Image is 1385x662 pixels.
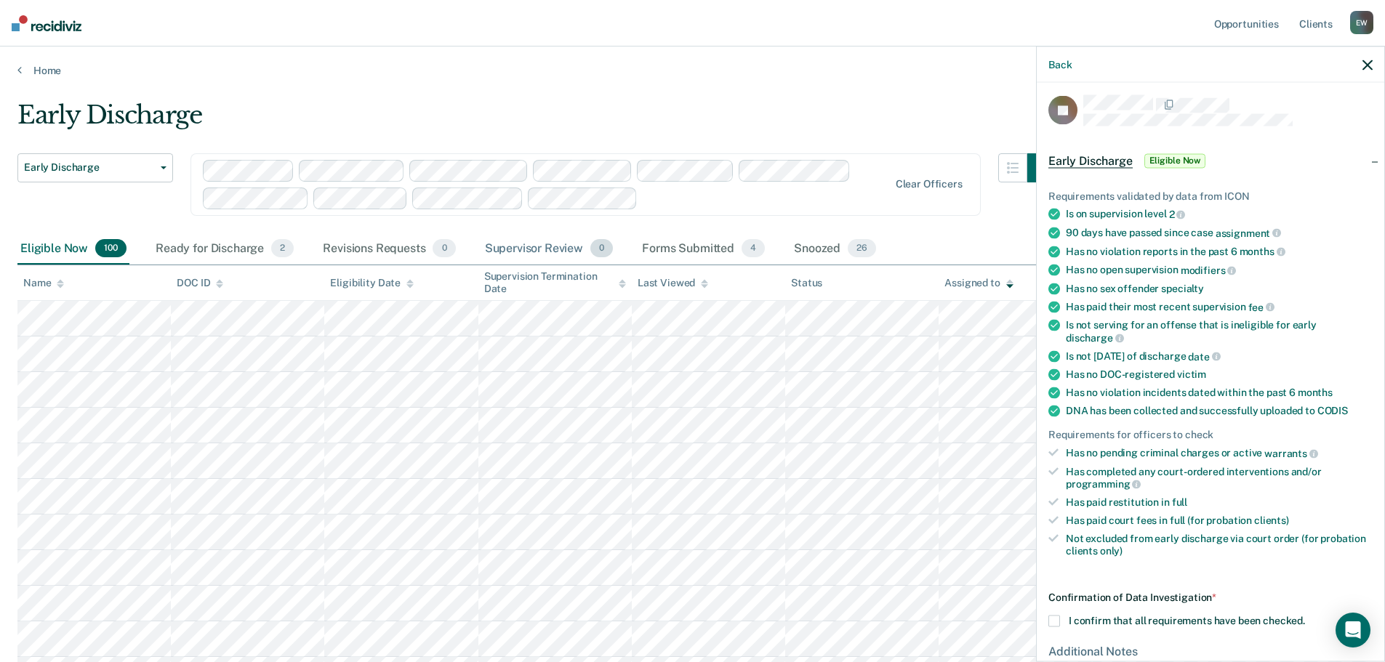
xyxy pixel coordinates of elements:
[944,277,1013,289] div: Assigned to
[1317,405,1348,416] span: CODIS
[17,64,1368,77] a: Home
[1066,319,1373,344] div: Is not serving for an offense that is ineligible for early
[1248,301,1274,312] span: fee
[177,277,223,289] div: DOC ID
[1066,264,1373,277] div: Has no open supervision
[1066,532,1373,557] div: Not excluded from early discharge via court order (for probation clients
[1066,478,1141,490] span: programming
[1066,368,1373,381] div: Has no DOC-registered
[1169,209,1186,220] span: 2
[17,100,1056,142] div: Early Discharge
[24,161,155,174] span: Early Discharge
[1066,208,1373,221] div: Is on supervision level
[320,233,458,265] div: Revisions Requests
[1066,387,1373,399] div: Has no violation incidents dated within the past 6
[1048,592,1373,604] div: Confirmation of Data Investigation
[1066,245,1373,258] div: Has no violation reports in the past 6
[1100,544,1123,556] span: only)
[1216,227,1281,238] span: assignment
[482,233,617,265] div: Supervisor Review
[153,233,297,265] div: Ready for Discharge
[1066,226,1373,239] div: 90 days have passed since case
[1048,153,1133,168] span: Early Discharge
[848,239,876,258] span: 26
[1181,264,1237,275] span: modifiers
[896,178,963,190] div: Clear officers
[1066,496,1373,509] div: Has paid restitution in
[1177,368,1206,380] span: victim
[1048,190,1373,202] div: Requirements validated by data from ICON
[23,277,64,289] div: Name
[330,277,414,289] div: Eligibility Date
[791,277,822,289] div: Status
[1066,465,1373,490] div: Has completed any court-ordered interventions and/or
[1048,645,1373,658] div: Additional Notes
[1172,496,1187,508] span: full
[1144,153,1206,168] span: Eligible Now
[1066,282,1373,294] div: Has no sex offender
[639,233,768,265] div: Forms Submitted
[1240,246,1285,257] span: months
[1037,137,1384,184] div: Early DischargeEligible Now
[791,233,879,265] div: Snoozed
[1048,58,1072,70] button: Back
[1069,615,1305,626] span: I confirm that all requirements have been checked.
[742,239,765,258] span: 4
[1066,350,1373,363] div: Is not [DATE] of discharge
[1066,405,1373,417] div: DNA has been collected and successfully uploaded to
[638,277,708,289] div: Last Viewed
[590,239,613,258] span: 0
[12,15,81,31] img: Recidiviz
[1350,11,1373,34] div: E W
[1066,514,1373,526] div: Has paid court fees in full (for probation
[17,233,129,265] div: Eligible Now
[1066,331,1124,343] span: discharge
[1264,447,1318,459] span: warrants
[484,270,626,295] div: Supervision Termination Date
[95,239,127,258] span: 100
[271,239,294,258] span: 2
[1048,429,1373,441] div: Requirements for officers to check
[1336,613,1370,647] div: Open Intercom Messenger
[1254,514,1289,525] span: clients)
[1066,300,1373,313] div: Has paid their most recent supervision
[1298,387,1333,398] span: months
[1161,282,1204,294] span: specialty
[1188,350,1220,362] span: date
[433,239,455,258] span: 0
[1066,447,1373,460] div: Has no pending criminal charges or active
